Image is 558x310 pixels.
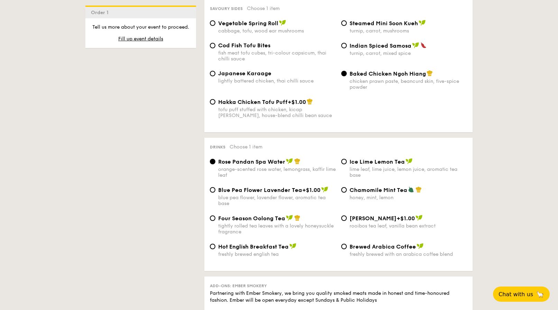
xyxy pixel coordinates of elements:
[536,290,544,298] span: 🦙
[210,290,467,304] div: Partnering with Ember Smokery, we bring you quality smoked meats made in honest and time-honoured...
[218,195,336,206] div: blue pea flower, lavender flower, aromatic tea base
[286,158,293,164] img: icon-vegan.f8ff3823.svg
[341,159,347,164] input: Ice Lime Lemon Tealime leaf, lime juice, lemon juice, aromatic tea base
[341,187,347,193] input: Chamomile Mint Teahoney, mint, lemon
[289,243,296,249] img: icon-vegan.f8ff3823.svg
[210,6,243,11] span: Savoury sides
[218,50,336,62] div: fish meat tofu cubes, tri-colour capsicum, thai chilli sauce
[218,28,336,34] div: cabbage, tofu, wood ear mushrooms
[218,107,336,118] div: tofu puff stuffed with chicken, kicap [PERSON_NAME], house-blend chilli bean sauce
[210,187,215,193] input: Blue Pea Flower Lavender Tea+$1.00blue pea flower, lavender flower, aromatic tea base
[286,215,293,221] img: icon-vegan.f8ff3823.svg
[341,244,347,249] input: Brewed Arabica Coffeefreshly brewed with an arabica coffee blend
[499,291,533,298] span: Chat with us
[210,244,215,249] input: Hot English Breakfast Teafreshly brewed english tea
[210,215,215,221] input: Four Season Oolong Teatightly rolled tea leaves with a lovely honeysuckle fragrance
[350,28,467,34] div: turnip, carrot, mushrooms
[406,158,412,164] img: icon-vegan.f8ff3823.svg
[350,20,418,27] span: Steamed Mini Soon Kueh
[341,71,347,76] input: Baked Chicken Ngoh Hiangchicken prawn paste, beancurd skin, five-spice powder
[218,158,285,165] span: Rose Pandan Spa Water
[210,20,215,26] input: Vegetable Spring Rollcabbage, tofu, wood ear mushrooms
[218,42,270,49] span: Cod Fish Tofu Bites
[91,10,111,16] span: Order 1
[341,215,347,221] input: [PERSON_NAME]+$1.00rooibos tea leaf, vanilla bean extract
[350,223,467,229] div: rooibos tea leaf, vanilla bean extract
[218,166,336,178] div: orange-scented rose water, lemongrass, kaffir lime leaf
[341,43,347,48] input: Indian Spiced Samosaturnip, carrot, mixed spice
[419,20,426,26] img: icon-vegan.f8ff3823.svg
[350,187,407,193] span: Chamomile Mint Tea
[350,42,411,49] span: Indian Spiced Samosa
[218,70,271,77] span: Japanese Karaage
[91,24,190,31] p: Tell us more about your event to proceed.
[350,166,467,178] div: lime leaf, lime juice, lemon juice, aromatic tea base
[350,251,467,257] div: freshly brewed with an arabica coffee blend
[420,42,427,48] img: icon-spicy.37a8142b.svg
[230,144,262,150] span: Choose 1 item
[118,36,163,42] span: Fill up event details
[350,215,397,222] span: [PERSON_NAME]
[294,158,300,164] img: icon-chef-hat.a58ddaea.svg
[412,42,419,48] img: icon-vegan.f8ff3823.svg
[341,20,347,26] input: Steamed Mini Soon Kuehturnip, carrot, mushrooms
[350,195,467,201] div: honey, mint, lemon
[288,99,306,105] span: +$1.00
[493,287,550,302] button: Chat with us🦙
[218,99,288,105] span: Hakka Chicken Tofu Puff
[218,223,336,235] div: tightly rolled tea leaves with a lovely honeysuckle fragrance
[427,70,433,76] img: icon-chef-hat.a58ddaea.svg
[210,159,215,164] input: Rose Pandan Spa Waterorange-scented rose water, lemongrass, kaffir lime leaf
[210,71,215,76] input: Japanese Karaagelightly battered chicken, thai chilli sauce
[302,187,320,193] span: +$1.00
[218,251,336,257] div: freshly brewed english tea
[350,70,426,77] span: Baked Chicken Ngoh Hiang
[416,215,422,221] img: icon-vegan.f8ff3823.svg
[294,215,300,221] img: icon-chef-hat.a58ddaea.svg
[218,187,302,193] span: Blue Pea Flower Lavender Tea
[321,186,328,193] img: icon-vegan.f8ff3823.svg
[397,215,415,222] span: +$1.00
[307,98,313,105] img: icon-chef-hat.a58ddaea.svg
[417,243,424,249] img: icon-vegan.f8ff3823.svg
[350,243,416,250] span: Brewed Arabica Coffee
[210,145,225,149] span: Drinks
[416,186,422,193] img: icon-chef-hat.a58ddaea.svg
[350,78,467,90] div: chicken prawn paste, beancurd skin, five-spice powder
[210,43,215,48] input: Cod Fish Tofu Bitesfish meat tofu cubes, tri-colour capsicum, thai chilli sauce
[350,50,467,56] div: turnip, carrot, mixed spice
[218,243,289,250] span: Hot English Breakfast Tea
[279,20,286,26] img: icon-vegan.f8ff3823.svg
[218,20,278,27] span: Vegetable Spring Roll
[247,6,280,11] span: Choose 1 item
[408,186,414,193] img: icon-vegetarian.fe4039eb.svg
[350,158,405,165] span: Ice Lime Lemon Tea
[210,283,267,288] span: Add-ons: Ember Smokery
[218,215,285,222] span: Four Season Oolong Tea
[210,99,215,105] input: Hakka Chicken Tofu Puff+$1.00tofu puff stuffed with chicken, kicap [PERSON_NAME], house-blend chi...
[218,78,336,84] div: lightly battered chicken, thai chilli sauce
